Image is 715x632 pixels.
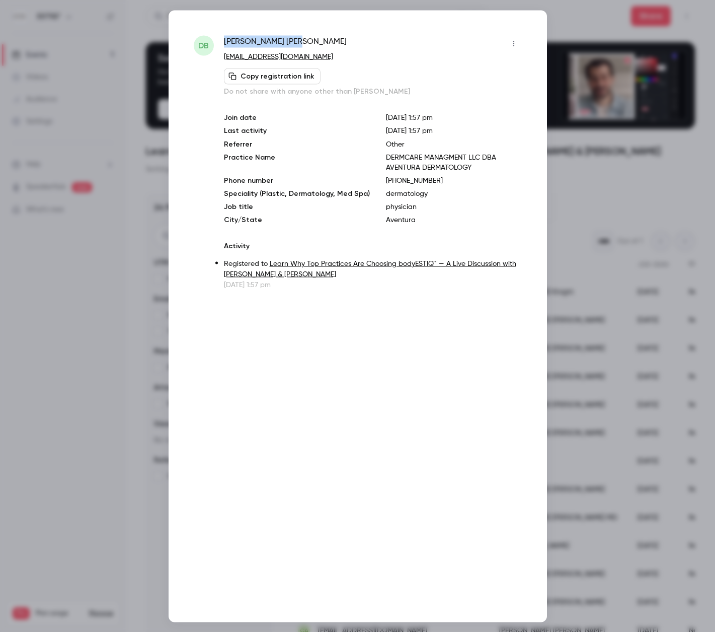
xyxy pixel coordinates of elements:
[386,139,522,149] p: Other
[386,188,522,198] p: dermatology
[386,127,433,134] span: [DATE] 1:57 pm
[224,125,370,136] p: Last activity
[224,201,370,212] p: Job title
[224,175,370,185] p: Phone number
[224,188,370,198] p: Speciality (Plastic, Dermatology, Med Spa)
[386,112,522,122] p: [DATE] 1:57 pm
[224,68,321,84] button: Copy registration link
[224,112,370,122] p: Join date
[224,260,516,277] a: Learn Why Top Practices Are Choosing bodyESTIQ™ — A Live Discussion with [PERSON_NAME] & [PERSON_...
[386,215,522,225] p: Aventura
[224,152,370,172] p: Practice Name
[224,53,333,60] a: [EMAIL_ADDRESS][DOMAIN_NAME]
[224,279,522,290] p: [DATE] 1:57 pm
[224,35,347,51] span: [PERSON_NAME] [PERSON_NAME]
[386,152,522,172] p: DERMCARE MANAGMENT LLC DBA AVENTURA DERMATOLOGY
[224,241,522,251] p: Activity
[386,201,522,212] p: physician
[224,258,522,279] p: Registered to
[386,175,522,185] p: [PHONE_NUMBER]
[224,139,370,149] p: Referrer
[224,215,370,225] p: City/State
[198,39,209,51] span: DB
[224,86,522,96] p: Do not share with anyone other than [PERSON_NAME]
